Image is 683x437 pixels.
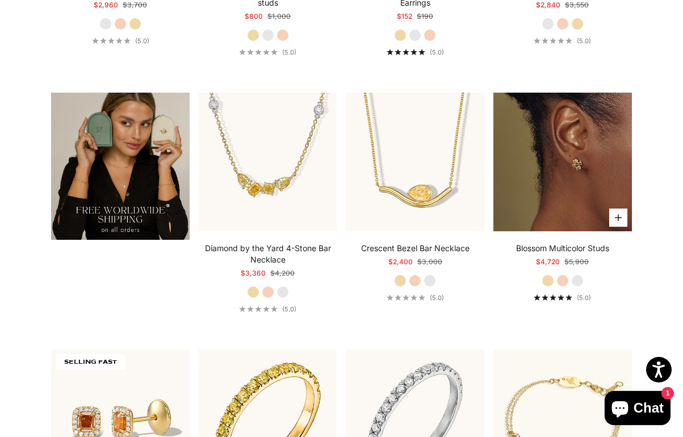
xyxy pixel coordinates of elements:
div: 5.0 out of 5.0 stars [534,294,572,301]
span: (5.0) [282,48,296,56]
a: 5.0 out of 5.0 stars(5.0) [92,37,149,45]
compare-at-price: $5,900 [564,256,589,268]
img: #YellowGold [346,93,484,231]
span: (5.0) [577,294,591,302]
a: 5.0 out of 5.0 stars(5.0) [239,48,296,56]
a: 5.0 out of 5.0 stars(5.0) [387,48,444,56]
a: 5.0 out of 5.0 stars(5.0) [534,37,591,45]
img: #YellowGold #RoseGold #WhiteGold [493,93,632,231]
sale-price: $4,720 [536,256,560,268]
span: (5.0) [135,37,149,45]
compare-at-price: $3,000 [417,256,442,268]
span: (5.0) [577,37,591,45]
sale-price: $800 [245,11,263,22]
a: Crescent Bezel Bar Necklace [361,243,470,254]
inbox-online-store-chat: Shopify online store chat [601,391,674,428]
span: (5.0) [282,305,296,313]
a: #YellowGold #RoseGold #WhiteGold [346,93,484,231]
div: 5.0 out of 5.0 stars [387,294,425,301]
a: 5.0 out of 5.0 stars(5.0) [387,294,444,302]
a: #YellowGold #RoseGold #WhiteGold [199,93,337,231]
span: (5.0) [430,48,444,56]
span: SELLING FAST [56,354,125,370]
div: 5.0 out of 5.0 stars [387,49,425,55]
a: Diamond by the Yard 4-Stone Bar Necklace [199,243,337,265]
sale-price: $3,360 [241,268,266,279]
sale-price: $2,400 [388,256,413,268]
span: (5.0) [430,294,444,302]
compare-at-price: $190 [417,11,433,22]
a: 5.0 out of 5.0 stars(5.0) [534,294,591,302]
a: 5.0 out of 5.0 stars(5.0) [239,305,296,313]
compare-at-price: $4,200 [270,268,295,279]
img: #YellowGold [199,93,337,231]
div: 5.0 out of 5.0 stars [239,49,278,55]
sale-price: $152 [397,11,412,22]
div: 5.0 out of 5.0 stars [92,38,131,44]
a: Blossom Multicolor Studs [516,243,609,254]
compare-at-price: $1,000 [267,11,291,22]
div: 5.0 out of 5.0 stars [239,306,278,312]
div: 5.0 out of 5.0 stars [534,38,572,44]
